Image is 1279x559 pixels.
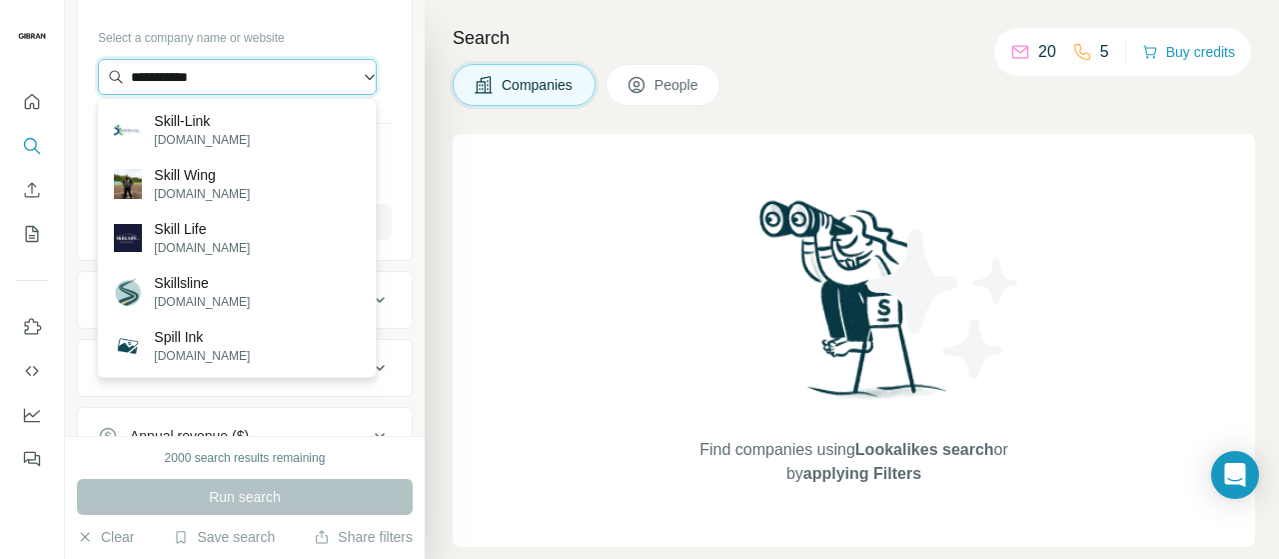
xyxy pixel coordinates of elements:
p: 5 [1100,40,1109,64]
button: Share filters [314,527,413,547]
button: Use Surfe on LinkedIn [16,309,48,345]
p: Skill Life [154,219,250,239]
img: Skillsline [114,278,142,306]
p: [DOMAIN_NAME] [154,131,250,149]
div: 2000 search results remaining [165,449,326,467]
button: Enrich CSV [16,172,48,208]
p: Skill-Link [154,111,250,131]
p: Skill Wing [154,165,250,185]
button: HQ location [78,344,412,392]
p: [DOMAIN_NAME] [154,185,250,203]
span: applying Filters [803,465,921,482]
img: Skill Wing [114,169,142,199]
button: Use Surfe API [16,353,48,389]
img: Avatar [16,20,48,52]
button: Save search [173,527,275,547]
button: Search [16,128,48,164]
button: Buy credits [1142,38,1235,66]
span: Companies [502,75,575,95]
button: Dashboard [16,397,48,433]
button: Industry [78,276,412,324]
img: Spill Ink [114,332,142,360]
button: Quick start [16,84,48,120]
p: [DOMAIN_NAME] [154,347,250,365]
button: Annual revenue ($) [78,412,412,460]
span: Lookalikes search [855,441,994,458]
div: Select a company name or website [98,21,392,47]
span: People [654,75,700,95]
span: Find companies using or by [693,438,1013,486]
p: 20 [1038,40,1056,64]
h4: Search [453,24,1255,52]
div: Open Intercom Messenger [1211,451,1259,499]
button: My lists [16,216,48,252]
img: Surfe Illustration - Woman searching with binoculars [750,195,958,418]
p: Spill Ink [154,327,250,347]
p: [DOMAIN_NAME] [154,239,250,257]
img: Skill-Link [114,116,142,144]
button: Clear [77,527,134,547]
button: Feedback [16,441,48,477]
img: Skill Life [114,224,142,252]
div: Annual revenue ($) [130,426,249,446]
p: [DOMAIN_NAME] [154,293,250,311]
p: Skillsline [154,273,250,293]
img: Surfe Illustration - Stars [854,214,1034,394]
